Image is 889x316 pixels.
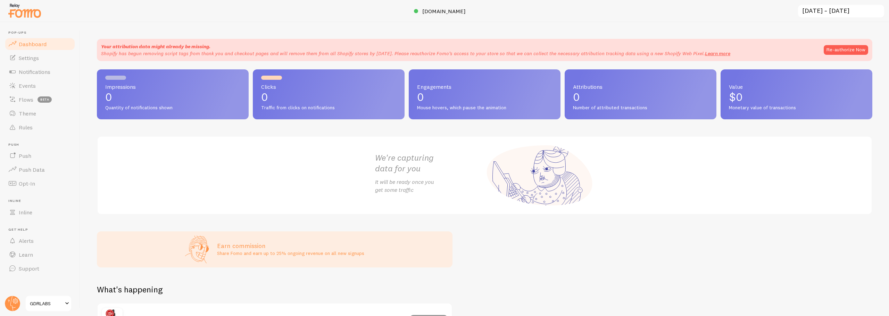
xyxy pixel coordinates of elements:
[375,152,485,174] h2: We're capturing data for you
[573,105,708,111] span: Number of attributed transactions
[217,242,364,250] h3: Earn commission
[4,248,76,262] a: Learn
[19,166,45,173] span: Push Data
[261,105,396,111] span: Traffic from clicks on notifications
[417,84,552,89] span: Engagements
[19,251,33,258] span: Learn
[7,2,42,19] img: fomo-relay-logo-orange.svg
[261,84,396,89] span: Clicks
[4,262,76,275] a: Support
[4,234,76,248] a: Alerts
[261,92,396,103] p: 0
[19,209,32,216] span: Inline
[19,237,34,244] span: Alerts
[8,199,76,203] span: Inline
[824,45,868,55] button: Re-authorize Now
[19,96,33,103] span: Flows
[4,106,76,120] a: Theme
[101,43,210,50] strong: Your attribution data might already be missing.
[19,82,36,89] span: Events
[19,180,35,187] span: Opt-In
[101,50,730,57] p: Shopify has begun removing script tags from thank you and checkout pages and will remove them fro...
[8,31,76,35] span: Pop-ups
[8,143,76,147] span: Push
[705,50,730,57] a: Learn more
[19,265,39,272] span: Support
[97,284,163,295] h2: What's happening
[105,92,240,103] p: 0
[4,205,76,219] a: Inline
[4,149,76,163] a: Push
[573,84,708,89] span: Attributions
[4,37,76,51] a: Dashboard
[19,124,33,131] span: Rules
[4,120,76,134] a: Rules
[19,41,47,48] span: Dashboard
[217,250,364,257] p: Share Fomo and earn up to 25% ongoing revenue on all new signups
[729,90,743,104] span: $0
[19,110,36,117] span: Theme
[105,105,240,111] span: Quantity of notifications shown
[4,93,76,106] a: Flows beta
[38,96,52,103] span: beta
[105,84,240,89] span: Impressions
[729,105,864,111] span: Monetary value of transactions
[417,105,552,111] span: Mouse hovers, which pause the animation
[4,79,76,93] a: Events
[573,92,708,103] p: 0
[4,177,76,190] a: Opt-In
[19,54,39,61] span: Settings
[25,295,72,312] a: GDRLABS
[4,163,76,177] a: Push Data
[4,51,76,65] a: Settings
[8,228,76,232] span: Get Help
[417,92,552,103] p: 0
[4,65,76,79] a: Notifications
[30,299,63,308] span: GDRLABS
[375,178,485,194] p: It will be ready once you get some traffic
[19,68,50,75] span: Notifications
[19,152,31,159] span: Push
[729,84,864,89] span: Value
